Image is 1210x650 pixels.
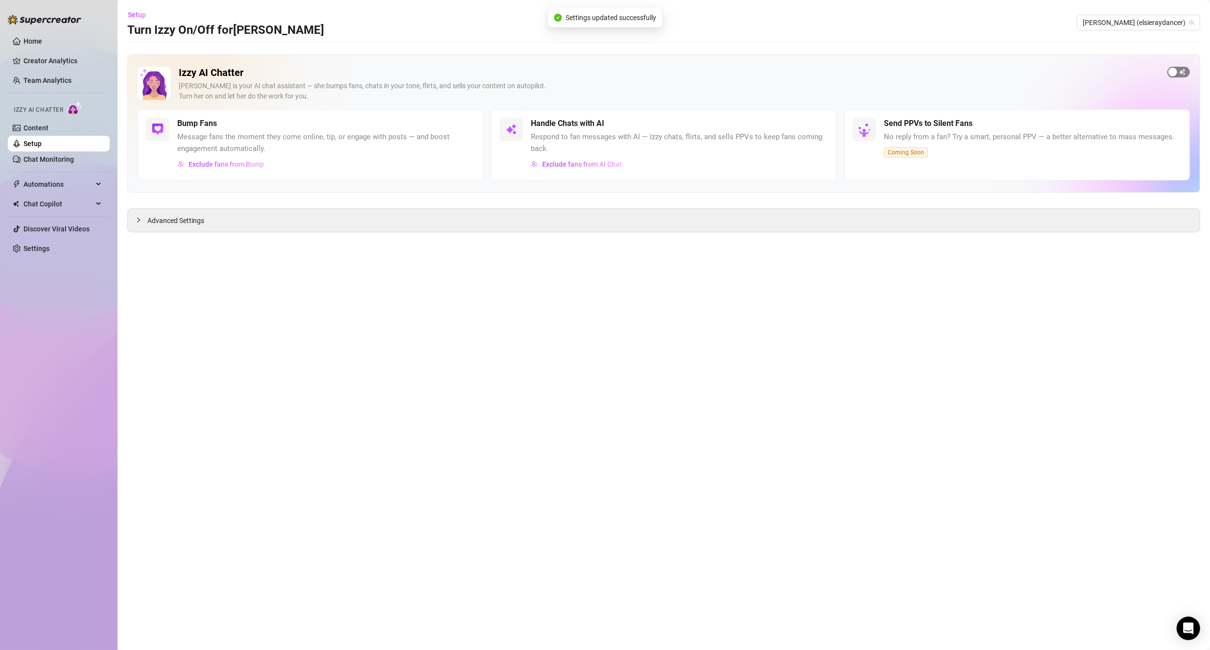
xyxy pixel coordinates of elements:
[566,12,656,23] span: Settings updated successfully
[531,118,604,129] h5: Handle Chats with AI
[24,140,42,148] a: Setup
[884,131,1174,143] span: No reply from a fan? Try a smart, personal PPV — a better alternative to mass messages.
[24,176,93,192] span: Automations
[127,7,154,23] button: Setup
[1083,15,1194,30] span: Elsie (elsieraydancer)
[128,11,146,19] span: Setup
[884,147,928,158] span: Coming Soon
[554,14,562,22] span: check-circle
[24,155,74,163] a: Chat Monitoring
[24,124,48,132] a: Content
[147,215,204,226] span: Advanced Settings
[178,161,185,168] img: svg%3e
[1189,20,1195,25] span: team
[14,105,63,115] span: Izzy AI Chatter
[531,131,829,154] span: Respond to fan messages with AI — Izzy chats, flirts, and sells PPVs to keep fans coming back.
[136,217,142,223] span: collapsed
[884,118,973,129] h5: Send PPVs to Silent Fans
[152,124,164,135] img: svg%3e
[177,118,217,129] h5: Bump Fans
[24,196,93,212] span: Chat Copilot
[138,67,171,100] img: Izzy AI Chatter
[542,160,622,168] span: Exclude fans from AI Chat
[177,156,264,172] button: Exclude fans from Bump
[189,160,264,168] span: Exclude fans from Bump
[531,161,538,168] img: svg%3e
[179,81,1160,101] div: [PERSON_NAME] is your AI chat assistant — she bumps fans, chats in your tone, flirts, and sells y...
[13,200,19,207] img: Chat Copilot
[531,156,622,172] button: Exclude fans from AI Chat
[179,67,1160,79] h2: Izzy AI Chatter
[177,131,475,154] span: Message fans the moment they come online, tip, or engage with posts — and boost engagement automa...
[858,123,874,139] img: silent-fans-ppv-o-N6Mmdf.svg
[127,23,324,38] h3: Turn Izzy On/Off for [PERSON_NAME]
[505,124,517,135] img: svg%3e
[24,76,71,84] a: Team Analytics
[136,215,147,225] div: collapsed
[24,225,90,233] a: Discover Viral Videos
[24,37,42,45] a: Home
[1177,617,1200,640] div: Open Intercom Messenger
[24,53,102,69] a: Creator Analytics
[24,245,49,252] a: Settings
[67,101,82,116] img: AI Chatter
[8,15,81,25] img: logo-BBDzfeDw.svg
[13,180,21,188] span: thunderbolt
